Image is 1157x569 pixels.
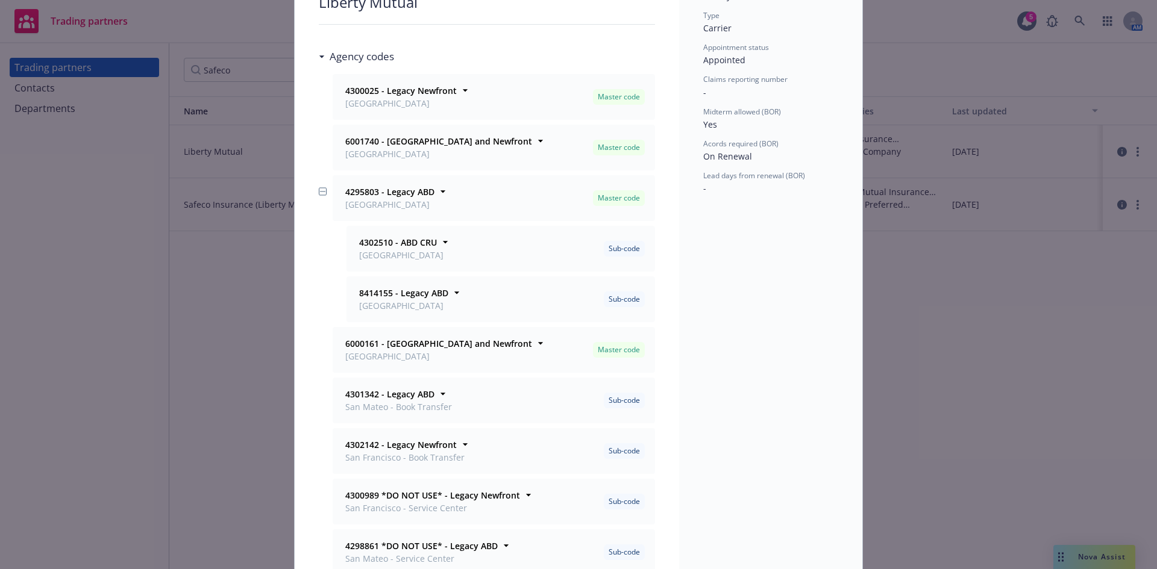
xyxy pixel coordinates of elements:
h3: Agency codes [330,49,394,64]
span: Appointment status [703,42,769,52]
span: Master code [598,142,640,153]
span: San Francisco - Service Center [345,502,520,514]
strong: 4302142 - Legacy Newfront [345,439,457,450]
span: Claims reporting number [703,74,788,84]
span: Midterm allowed (BOR) [703,107,781,117]
span: Master code [598,193,640,204]
span: San Francisco - Book Transfer [345,451,465,464]
span: Type [703,10,720,20]
strong: 4302510 - ABD CRU [359,237,437,248]
strong: 4300989 *DO NOT USE* - Legacy Newfront [345,490,520,501]
span: Master code [598,344,640,355]
span: Sub-code [609,294,640,305]
span: [GEOGRAPHIC_DATA] [345,148,532,160]
strong: 4300025 - Legacy Newfront [345,85,457,96]
strong: 4295803 - Legacy ABD [345,186,434,197]
span: Carrier [703,22,732,34]
span: Acords required (BOR) [703,138,779,149]
span: Lead days from renewal (BOR) [703,170,805,181]
strong: 6001740 - [GEOGRAPHIC_DATA] and Newfront [345,135,532,147]
span: San Mateo - Service Center [345,552,498,565]
span: - [703,87,706,98]
span: [GEOGRAPHIC_DATA] [359,249,444,261]
span: [GEOGRAPHIC_DATA] [345,350,532,362]
span: [GEOGRAPHIC_DATA] [359,299,448,312]
span: Appointed [703,54,745,66]
span: Sub-code [609,446,640,456]
span: Sub-code [609,496,640,507]
span: [GEOGRAPHIC_DATA] [345,97,457,110]
span: Sub-code [609,547,640,558]
span: San Mateo - Book Transfer [345,400,452,413]
span: Sub-code [609,243,640,254]
strong: 8414155 - Legacy ABD [359,287,448,299]
div: Agency codes [319,49,394,64]
span: - [703,182,706,194]
span: [GEOGRAPHIC_DATA] [345,198,434,211]
span: Master code [598,92,640,102]
span: Sub-code [609,395,640,406]
strong: 4301342 - Legacy ABD [345,388,434,400]
strong: 4298861 *DO NOT USE* - Legacy ABD [345,540,498,552]
span: On Renewal [703,151,752,162]
strong: 6000161 - [GEOGRAPHIC_DATA] and Newfront [345,338,532,349]
span: Yes [703,119,717,130]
